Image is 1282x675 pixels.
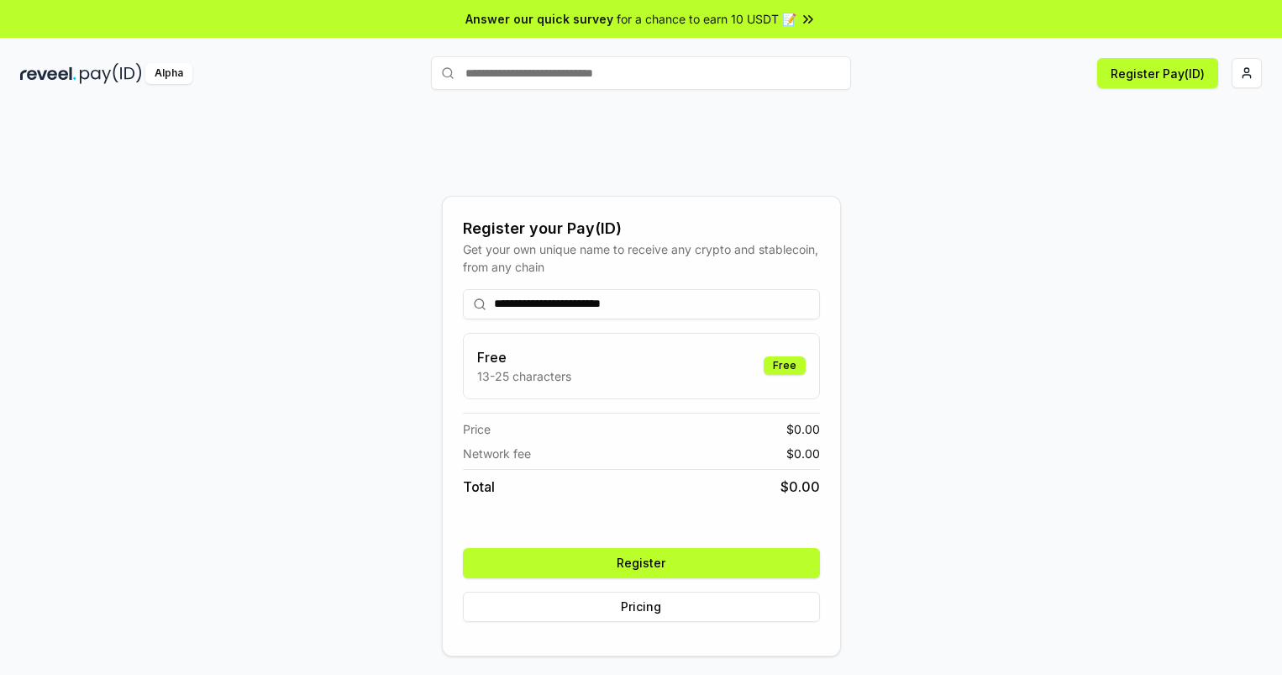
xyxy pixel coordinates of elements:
[477,347,571,367] h3: Free
[786,445,820,462] span: $ 0.00
[617,10,796,28] span: for a chance to earn 10 USDT 📝
[145,63,192,84] div: Alpha
[477,367,571,385] p: 13-25 characters
[1097,58,1218,88] button: Register Pay(ID)
[764,356,806,375] div: Free
[463,420,491,438] span: Price
[463,592,820,622] button: Pricing
[20,63,76,84] img: reveel_dark
[780,477,820,497] span: $ 0.00
[786,420,820,438] span: $ 0.00
[463,548,820,578] button: Register
[463,240,820,276] div: Get your own unique name to receive any crypto and stablecoin, from any chain
[463,217,820,240] div: Register your Pay(ID)
[463,445,531,462] span: Network fee
[465,10,613,28] span: Answer our quick survey
[463,477,495,497] span: Total
[80,63,142,84] img: pay_id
